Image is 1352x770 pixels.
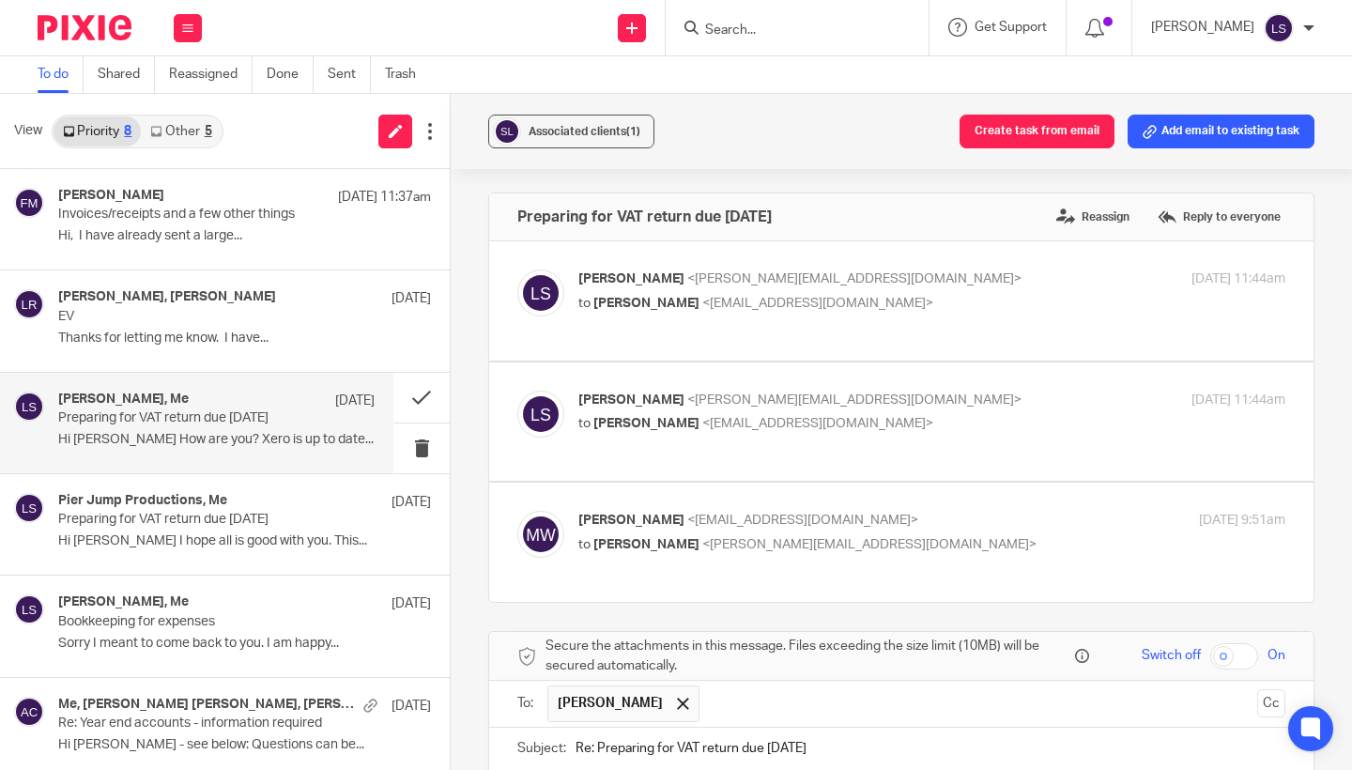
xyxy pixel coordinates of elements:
[58,614,357,630] p: Bookkeeping for expenses
[58,309,357,325] p: EV
[488,115,654,148] button: Associated clients(1)
[14,493,44,523] img: svg%3E
[392,697,431,716] p: [DATE]
[593,417,699,430] span: [PERSON_NAME]
[975,21,1047,34] span: Get Support
[687,514,918,527] span: <[EMAIL_ADDRESS][DOMAIN_NAME]>
[1151,18,1254,37] p: [PERSON_NAME]
[328,56,371,93] a: Sent
[58,228,431,244] p: Hi, I have already sent a large...
[14,289,44,319] img: svg%3E
[517,694,538,713] label: To:
[1199,511,1285,531] p: [DATE] 9:51am
[392,594,431,613] p: [DATE]
[517,391,564,438] img: svg%3E
[58,594,189,610] h4: [PERSON_NAME], Me
[205,125,212,138] div: 5
[58,533,431,549] p: Hi [PERSON_NAME] I hope all is good with you. This...
[38,15,131,40] img: Pixie
[58,737,431,753] p: Hi [PERSON_NAME] - see below: Questions can be...
[1264,13,1294,43] img: svg%3E
[558,694,663,713] span: [PERSON_NAME]
[626,126,640,137] span: (1)
[687,272,1022,285] span: <[PERSON_NAME][EMAIL_ADDRESS][DOMAIN_NAME]>
[1128,115,1314,148] button: Add email to existing task
[14,594,44,624] img: svg%3E
[392,493,431,512] p: [DATE]
[493,117,521,146] img: svg%3E
[338,188,431,207] p: [DATE] 11:37am
[267,56,314,93] a: Done
[392,289,431,308] p: [DATE]
[578,514,684,527] span: [PERSON_NAME]
[335,392,375,410] p: [DATE]
[702,538,1037,551] span: <[PERSON_NAME][EMAIL_ADDRESS][DOMAIN_NAME]>
[578,538,591,551] span: to
[58,493,227,509] h4: Pier Jump Productions, Me
[1191,269,1285,289] p: [DATE] 11:44am
[517,269,564,316] img: svg%3E
[545,637,1070,675] span: Secure the attachments in this message. Files exceeding the size limit (10MB) will be secured aut...
[58,636,431,652] p: Sorry I meant to come back to you. I am happy...
[1153,203,1285,231] label: Reply to everyone
[58,207,357,223] p: Invoices/receipts and a few other things
[687,393,1022,407] span: <[PERSON_NAME][EMAIL_ADDRESS][DOMAIN_NAME]>
[14,392,44,422] img: svg%3E
[141,116,221,146] a: Other5
[1052,203,1134,231] label: Reassign
[58,716,357,731] p: Re: Year end accounts - information required
[58,392,189,408] h4: [PERSON_NAME], Me
[529,126,640,137] span: Associated clients
[385,56,430,93] a: Trash
[517,208,772,226] h4: Preparing for VAT return due [DATE]
[578,393,684,407] span: [PERSON_NAME]
[703,23,872,39] input: Search
[54,116,141,146] a: Priority8
[1267,646,1285,665] span: On
[124,125,131,138] div: 8
[98,56,155,93] a: Shared
[517,511,564,558] img: svg%3E
[593,538,699,551] span: [PERSON_NAME]
[578,272,684,285] span: [PERSON_NAME]
[1142,646,1201,665] span: Switch off
[58,188,164,204] h4: [PERSON_NAME]
[1257,689,1285,717] button: Cc
[169,56,253,93] a: Reassigned
[58,432,375,448] p: Hi [PERSON_NAME] How are you? Xero is up to date...
[58,512,357,528] p: Preparing for VAT return due [DATE]
[58,410,312,426] p: Preparing for VAT return due [DATE]
[593,297,699,310] span: [PERSON_NAME]
[578,297,591,310] span: to
[58,331,431,346] p: Thanks for letting me know. I have...
[58,289,276,305] h4: [PERSON_NAME], [PERSON_NAME]
[14,697,44,727] img: svg%3E
[58,697,354,713] h4: Me, [PERSON_NAME] [PERSON_NAME], [PERSON_NAME]
[702,417,933,430] span: <[EMAIL_ADDRESS][DOMAIN_NAME]>
[702,297,933,310] span: <[EMAIL_ADDRESS][DOMAIN_NAME]>
[517,739,566,758] label: Subject:
[1191,391,1285,410] p: [DATE] 11:44am
[14,188,44,218] img: svg%3E
[960,115,1114,148] button: Create task from email
[38,56,84,93] a: To do
[578,417,591,430] span: to
[14,121,42,141] span: View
